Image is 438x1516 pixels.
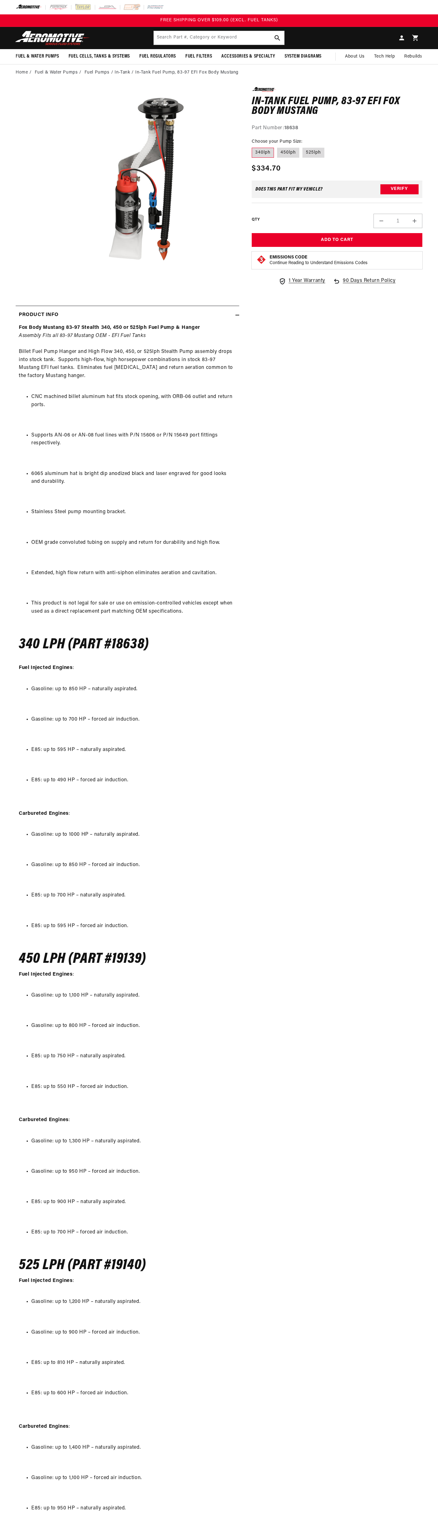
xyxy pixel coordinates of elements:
[31,716,236,724] li: Gasoline: up to 700 HP – forced air induction.
[135,69,239,76] li: In-Tank Fuel Pump, 83-97 EFI Fox Body Mustang
[35,69,78,76] a: Fuel & Water Pumps
[31,393,236,409] li: CNC machined billet aluminum hat fits stock opening, with ORB-06 outlet and return ports.
[31,1504,236,1513] li: E85: up to 950 HP – naturally aspirated.
[31,861,236,869] li: Gasoline: up to 850 HP – forced air induction.
[340,49,369,64] a: About Us
[19,952,236,966] h4: 450 LPH (Part #19139)
[217,49,280,64] summary: Accessories & Specialty
[139,53,176,60] span: Fuel Regulators
[333,277,396,291] a: 90 Days Return Policy
[31,1022,236,1030] li: Gasoline: up to 800 HP – forced air induction.
[31,922,236,930] li: E85: up to 595 HP – forced air induction.
[270,255,307,260] strong: Emissions Code
[135,49,181,64] summary: Fuel Regulators
[19,972,73,977] strong: Fuel Injected Engines
[31,776,236,784] li: E85: up to 490 HP – forced air induction.
[252,124,422,132] div: Part Number:
[31,1298,236,1306] li: Gasoline: up to 1,200 HP – naturally aspirated.
[160,18,278,23] span: FREE SHIPPING OVER $109.00 (EXCL. FUEL TANKS)
[16,53,59,60] span: Fuel & Water Pumps
[19,311,58,319] h2: Product Info
[271,31,284,45] button: Search Part #, Category or Keyword
[19,811,69,816] strong: Carbureted Engines
[19,1407,236,1439] p: :
[19,1277,236,1293] p: :
[252,163,281,174] span: $334.70
[252,233,422,247] button: Add to Cart
[31,1359,236,1367] li: E85: up to 810 HP – naturally aspirated.
[284,125,298,130] strong: 18638
[11,49,64,64] summary: Fuel & Water Pumps
[16,87,239,293] media-gallery: Gallery Viewer
[252,148,274,158] label: 340lph
[13,31,92,45] img: Aeromotive
[31,746,236,754] li: E85: up to 595 HP – naturally aspirated.
[19,656,236,680] p: :
[31,508,236,516] li: Stainless Steel pump mounting bracket.
[19,794,236,826] p: :
[19,1424,69,1429] strong: Carbureted Engines
[380,184,419,194] button: Verify
[154,31,285,45] input: Search Part #, Category or Keyword
[181,49,217,64] summary: Fuel Filters
[19,1278,73,1283] strong: Fuel Injected Engines
[31,891,236,900] li: E85: up to 700 HP – naturally aspirated.
[31,1198,236,1206] li: E85: up to 900 HP – naturally aspirated.
[31,1444,236,1452] li: Gasoline: up to 1,400 HP – naturally aspirated.
[404,53,422,60] span: Rebuilds
[69,53,130,60] span: Fuel Cells, Tanks & Systems
[19,333,146,338] em: Assembly Fits all 83-97 Mustang OEM - EFI Fuel Tanks
[31,1389,236,1397] li: E85: up to 600 HP – forced air induction.
[270,260,368,266] p: Continue Reading to Understand Emissions Codes
[31,600,236,615] li: This product is not legal for sale or use on emission-controlled vehicles except when used as a d...
[31,1083,236,1091] li: E85: up to 550 HP – forced air induction.
[399,49,427,64] summary: Rebuilds
[16,69,422,76] nav: breadcrumbs
[19,971,236,987] p: :
[302,148,324,158] label: 525lph
[31,1137,236,1146] li: Gasoline: up to 1,300 HP – naturally aspirated.
[270,255,368,266] button: Emissions CodeContinue Reading to Understand Emissions Codes
[19,638,236,651] h4: 340 LPH (Part #18638)
[31,470,236,486] li: 6065 aluminum hat is bright dip anodized black and laser engraved for good looks and durability.
[19,1117,69,1122] strong: Carbureted Engines
[285,53,322,60] span: System Diagrams
[279,277,325,285] a: 1 Year Warranty
[289,277,325,285] span: 1 Year Warranty
[19,1259,236,1272] h4: 525 LPH (Part #19140)
[252,97,422,116] h1: In-Tank Fuel Pump, 83-97 EFI Fox Body Mustang
[31,1052,236,1060] li: E85: up to 750 HP – naturally aspirated.
[31,992,236,1000] li: Gasoline: up to 1,100 HP – naturally aspirated.
[16,69,28,76] a: Home
[31,1329,236,1337] li: Gasoline: up to 900 HP – forced air induction.
[31,431,236,447] li: Supports AN-06 or AN-08 fuel lines with P/N 15606 or P/N 15649 port fittings respectively.
[31,569,236,577] li: Extended, high flow return with anti-siphon eliminates aeration and cavitation.
[369,49,399,64] summary: Tech Help
[255,187,323,192] div: Does This part fit My vehicle?
[31,1168,236,1176] li: Gasoline: up to 950 HP – forced air induction.
[343,277,396,291] span: 90 Days Return Policy
[19,665,73,670] strong: Fuel Injected Engines
[345,54,365,59] span: About Us
[221,53,275,60] span: Accessories & Specialty
[19,324,236,388] p: Billet Fuel Pump Hanger and High Flow 340, 450, or 525lph Stealth Pump assembly drops into stock ...
[277,148,299,158] label: 450lph
[64,49,135,64] summary: Fuel Cells, Tanks & Systems
[31,539,236,547] li: OEM grade convoluted tubing on supply and return for durability and high flow.
[31,685,236,693] li: Gasoline: up to 850 HP – naturally aspirated.
[85,69,110,76] a: Fuel Pumps
[374,53,395,60] span: Tech Help
[252,217,260,222] label: QTY
[185,53,212,60] span: Fuel Filters
[115,69,135,76] li: In-Tank
[31,1474,236,1482] li: Gasoline: up to 1,100 HP – forced air induction.
[31,831,236,839] li: Gasoline: up to 1000 HP – naturally aspirated.
[16,306,239,324] summary: Product Info
[19,1100,236,1132] p: :
[19,325,200,330] strong: Fox Body Mustang 83-97 Stealth 340, 450 or 525lph Fuel Pump & Hanger
[280,49,326,64] summary: System Diagrams
[252,138,303,145] legend: Choose your Pump Size:
[256,255,266,265] img: Emissions code
[31,1228,236,1237] li: E85: up to 700 HP – forced air induction.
